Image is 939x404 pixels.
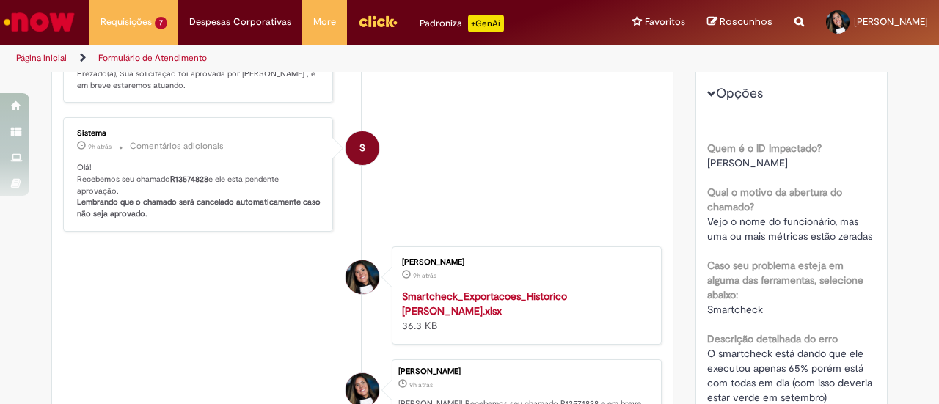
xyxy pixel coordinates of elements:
span: Smartcheck [707,303,763,316]
span: 9h atrás [413,271,436,280]
span: 9h atrás [409,381,433,389]
img: ServiceNow [1,7,77,37]
b: Descrição detalhada do erro [707,332,838,345]
div: System [346,131,379,165]
span: 7 [155,17,167,29]
time: 29/09/2025 07:59:00 [413,271,436,280]
span: Rascunhos [720,15,772,29]
span: Requisições [101,15,152,29]
div: Sistema [77,129,321,138]
b: Caso seu problema esteja em alguma das ferramentas, selecione abaixo: [707,259,863,301]
b: R13574828 [170,174,208,185]
b: Quem é o ID Impactado? [707,142,822,155]
span: [PERSON_NAME] [707,156,788,169]
p: Prezado(a), Sua solicitação foi aprovada por [PERSON_NAME] , e em breve estaremos atuando. [77,68,321,91]
img: click_logo_yellow_360x200.png [358,10,398,32]
span: More [313,15,336,29]
a: Smartcheck_Exportacoes_Historico [PERSON_NAME].xlsx [402,290,567,317]
a: Rascunhos [707,15,772,29]
ul: Trilhas de página [11,45,615,72]
span: Vejo o nome do funcionário, mas uma ou mais métricas estão zeradas [707,215,872,243]
span: Favoritos [645,15,685,29]
a: Página inicial [16,52,67,64]
div: Caroline Da Silva Fernandes [346,260,379,294]
time: 29/09/2025 07:59:08 [409,381,433,389]
small: Comentários adicionais [130,140,224,153]
span: 9h atrás [88,142,112,151]
a: Formulário de Atendimento [98,52,207,64]
p: +GenAi [468,15,504,32]
div: Padroniza [420,15,504,32]
span: O smartcheck está dando que ele executou apenas 65% porém está com todas em dia (com isso deveria... [707,347,875,404]
div: [PERSON_NAME] [398,367,654,376]
span: Despesas Corporativas [189,15,291,29]
div: [PERSON_NAME] [402,258,646,267]
time: 29/09/2025 07:59:23 [88,142,112,151]
p: Olá! Recebemos seu chamado e ele esta pendente aprovação. [77,162,321,220]
div: 36.3 KB [402,289,646,333]
span: [PERSON_NAME] [854,15,928,28]
span: S [359,131,365,166]
b: Qual o motivo da abertura do chamado? [707,186,842,213]
b: Lembrando que o chamado será cancelado automaticamente caso não seja aprovado. [77,197,323,219]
